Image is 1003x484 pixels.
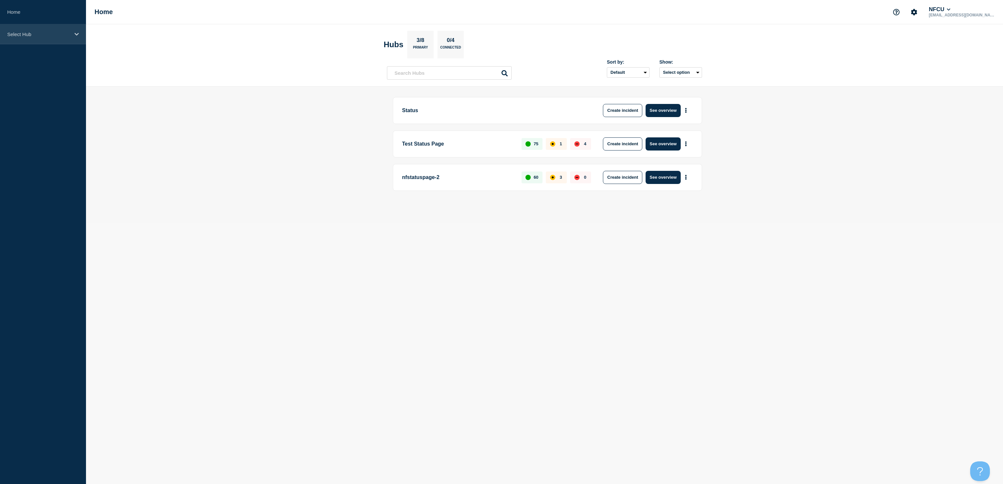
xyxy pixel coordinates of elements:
[928,6,952,13] button: NFCU
[682,104,690,116] button: More actions
[889,5,903,19] button: Support
[603,104,642,117] button: Create incident
[659,59,702,65] div: Show:
[682,138,690,150] button: More actions
[928,13,996,17] p: [EMAIL_ADDRESS][DOMAIN_NAME]
[607,67,650,78] select: Sort by
[607,59,650,65] div: Sort by:
[95,8,113,16] h1: Home
[444,37,457,46] p: 0/4
[550,175,555,180] div: affected
[7,31,70,37] p: Select Hub
[584,141,586,146] p: 4
[584,175,586,180] p: 0
[402,104,584,117] p: Status
[413,46,428,52] p: Primary
[414,37,427,46] p: 3/8
[560,175,562,180] p: 3
[682,171,690,183] button: More actions
[525,175,531,180] div: up
[646,137,680,151] button: See overview
[550,141,555,147] div: affected
[534,175,538,180] p: 60
[387,66,512,80] input: Search Hubs
[560,141,562,146] p: 1
[525,141,531,147] div: up
[646,104,680,117] button: See overview
[907,5,921,19] button: Account settings
[659,67,702,78] button: Select option
[440,46,461,52] p: Connected
[970,461,990,481] iframe: Help Scout Beacon - Open
[384,40,403,49] h2: Hubs
[603,137,642,151] button: Create incident
[574,141,580,147] div: down
[534,141,538,146] p: 75
[603,171,642,184] button: Create incident
[402,171,514,184] p: nfstatuspage-2
[402,137,514,151] p: Test Status Page
[646,171,680,184] button: See overview
[574,175,580,180] div: down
